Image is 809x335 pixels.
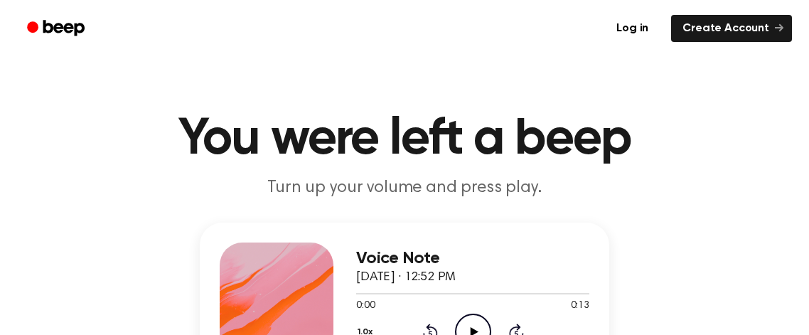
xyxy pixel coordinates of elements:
span: [DATE] · 12:52 PM [356,271,456,284]
h1: You were left a beep [41,114,768,165]
a: Beep [17,15,97,43]
h3: Voice Note [356,249,589,268]
span: 0:00 [356,299,375,314]
span: 0:13 [571,299,589,314]
p: Turn up your volume and press play. [132,176,677,200]
a: Create Account [671,15,792,42]
a: Log in [602,12,663,45]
